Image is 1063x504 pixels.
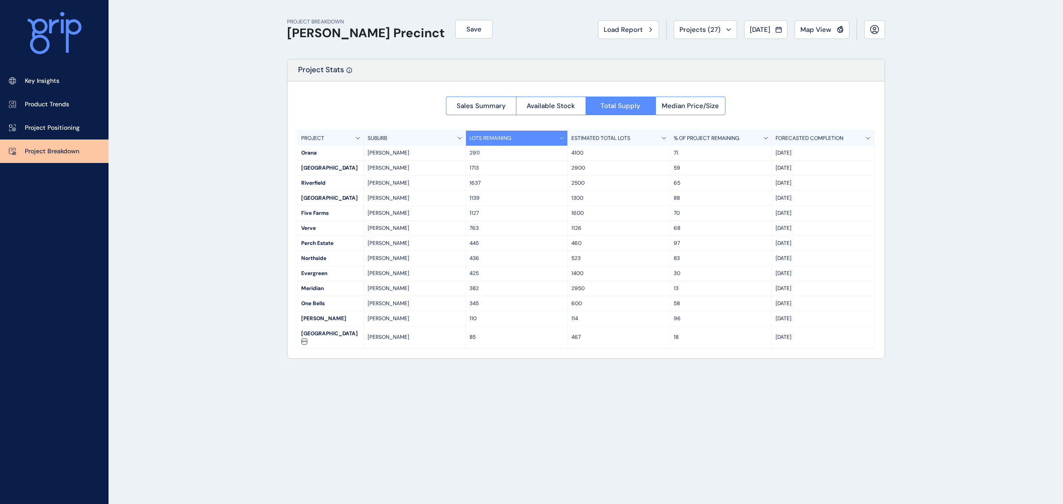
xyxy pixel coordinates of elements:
[298,236,364,251] div: Perch Estate
[469,333,564,341] p: 85
[368,300,462,307] p: [PERSON_NAME]
[368,270,462,277] p: [PERSON_NAME]
[527,101,575,110] span: Available Stock
[674,255,768,262] p: 83
[571,300,666,307] p: 600
[776,194,870,202] p: [DATE]
[287,26,445,41] h1: [PERSON_NAME] Precinct
[776,255,870,262] p: [DATE]
[466,25,481,34] span: Save
[776,225,870,232] p: [DATE]
[674,315,768,322] p: 96
[25,124,80,132] p: Project Positioning
[776,240,870,247] p: [DATE]
[446,97,516,115] button: Sales Summary
[25,147,79,156] p: Project Breakdown
[368,333,462,341] p: [PERSON_NAME]
[571,149,666,157] p: 4100
[368,164,462,172] p: [PERSON_NAME]
[662,101,719,110] span: Median Price/Size
[298,266,364,281] div: Evergreen
[298,311,364,326] div: [PERSON_NAME]
[674,333,768,341] p: 18
[469,209,564,217] p: 1127
[750,25,770,34] span: [DATE]
[776,300,870,307] p: [DATE]
[776,135,843,142] p: FORECASTED COMPLETION
[601,101,640,110] span: Total Supply
[469,300,564,307] p: 345
[298,161,364,175] div: [GEOGRAPHIC_DATA]
[469,179,564,187] p: 1637
[368,149,462,157] p: [PERSON_NAME]
[469,255,564,262] p: 436
[674,285,768,292] p: 13
[368,225,462,232] p: [PERSON_NAME]
[368,315,462,322] p: [PERSON_NAME]
[674,179,768,187] p: 65
[674,149,768,157] p: 71
[368,209,462,217] p: [PERSON_NAME]
[571,240,666,247] p: 460
[25,100,69,109] p: Product Trends
[571,315,666,322] p: 114
[298,281,364,296] div: Meridian
[469,285,564,292] p: 382
[298,176,364,190] div: Riverfield
[776,164,870,172] p: [DATE]
[776,149,870,157] p: [DATE]
[776,333,870,341] p: [DATE]
[674,240,768,247] p: 97
[571,333,666,341] p: 467
[368,240,462,247] p: [PERSON_NAME]
[674,209,768,217] p: 70
[674,20,737,39] button: Projects (27)
[368,285,462,292] p: [PERSON_NAME]
[604,25,643,34] span: Load Report
[674,164,768,172] p: 59
[800,25,831,34] span: Map View
[598,20,659,39] button: Load Report
[457,101,506,110] span: Sales Summary
[298,326,364,348] div: [GEOGRAPHIC_DATA]
[368,255,462,262] p: [PERSON_NAME]
[469,240,564,247] p: 445
[656,97,726,115] button: Median Price/Size
[469,225,564,232] p: 763
[571,135,630,142] p: ESTIMATED TOTAL LOTS
[571,194,666,202] p: 1300
[298,251,364,266] div: Northside
[298,65,344,81] p: Project Stats
[776,209,870,217] p: [DATE]
[298,296,364,311] div: One Bells
[301,135,324,142] p: PROJECT
[516,97,586,115] button: Available Stock
[298,221,364,236] div: Verve
[571,255,666,262] p: 523
[298,191,364,205] div: [GEOGRAPHIC_DATA]
[674,270,768,277] p: 30
[776,285,870,292] p: [DATE]
[674,225,768,232] p: 68
[455,20,493,39] button: Save
[571,285,666,292] p: 2950
[469,135,511,142] p: LOTS REMAINING
[571,270,666,277] p: 1400
[25,77,59,85] p: Key Insights
[469,270,564,277] p: 425
[776,179,870,187] p: [DATE]
[674,300,768,307] p: 58
[586,97,656,115] button: Total Supply
[776,270,870,277] p: [DATE]
[571,225,666,232] p: 1126
[368,194,462,202] p: [PERSON_NAME]
[469,164,564,172] p: 1713
[368,179,462,187] p: [PERSON_NAME]
[298,146,364,160] div: Orana
[674,135,739,142] p: % OF PROJECT REMAINING
[795,20,850,39] button: Map View
[368,135,387,142] p: SUBURB
[674,194,768,202] p: 88
[469,149,564,157] p: 2911
[298,206,364,221] div: Five Farms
